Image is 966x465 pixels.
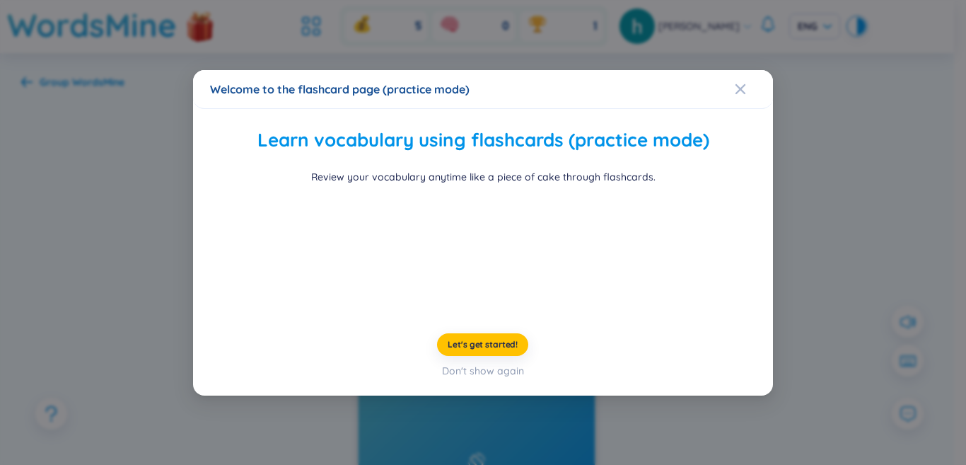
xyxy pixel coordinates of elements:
h2: Learn vocabulary using flashcards (practice mode) [210,126,756,155]
span: Let's get started! [448,338,518,350]
button: Let's get started! [438,333,529,355]
div: Review your vocabulary anytime like a piece of cake through flashcards. [311,168,656,184]
div: Don't show again [442,362,524,378]
div: Welcome to the flashcard page (practice mode) [210,81,756,97]
button: Close [735,70,773,108]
